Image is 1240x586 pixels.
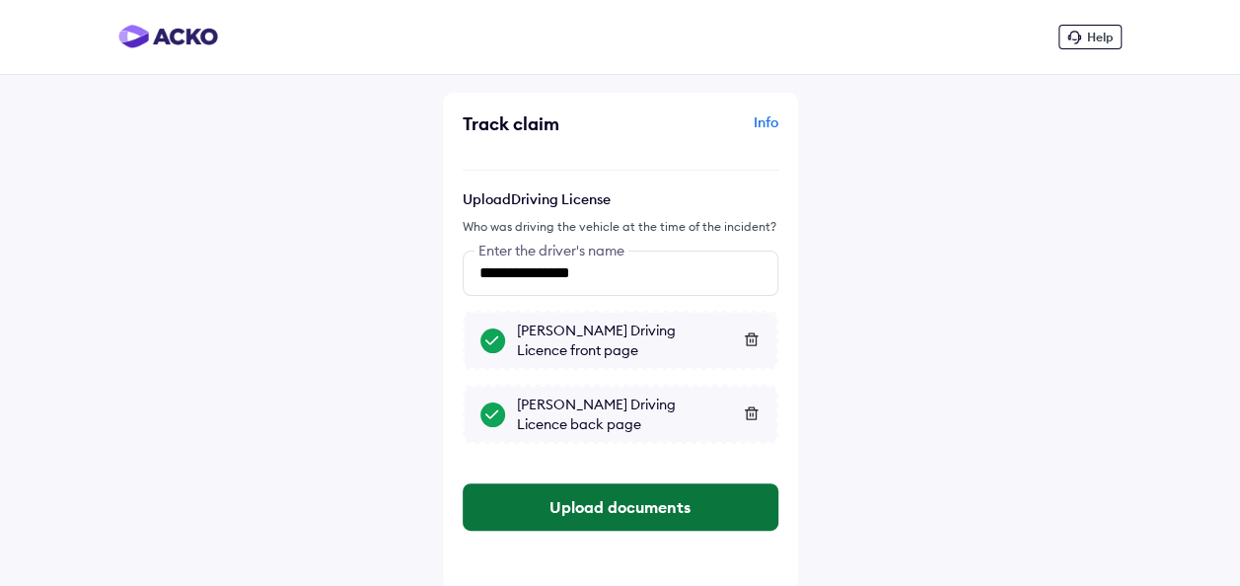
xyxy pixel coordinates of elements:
[463,483,778,531] button: Upload documents
[517,321,761,360] div: [PERSON_NAME] Driving Licence front page
[118,25,218,48] img: horizontal-gradient.png
[1087,30,1113,44] span: Help
[463,112,616,135] div: Track claim
[517,395,761,434] div: [PERSON_NAME] Driving Licence back page
[625,112,778,150] div: Info
[463,190,778,208] p: Upload Driving License
[463,218,778,236] div: Who was driving the vehicle at the time of the incident?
